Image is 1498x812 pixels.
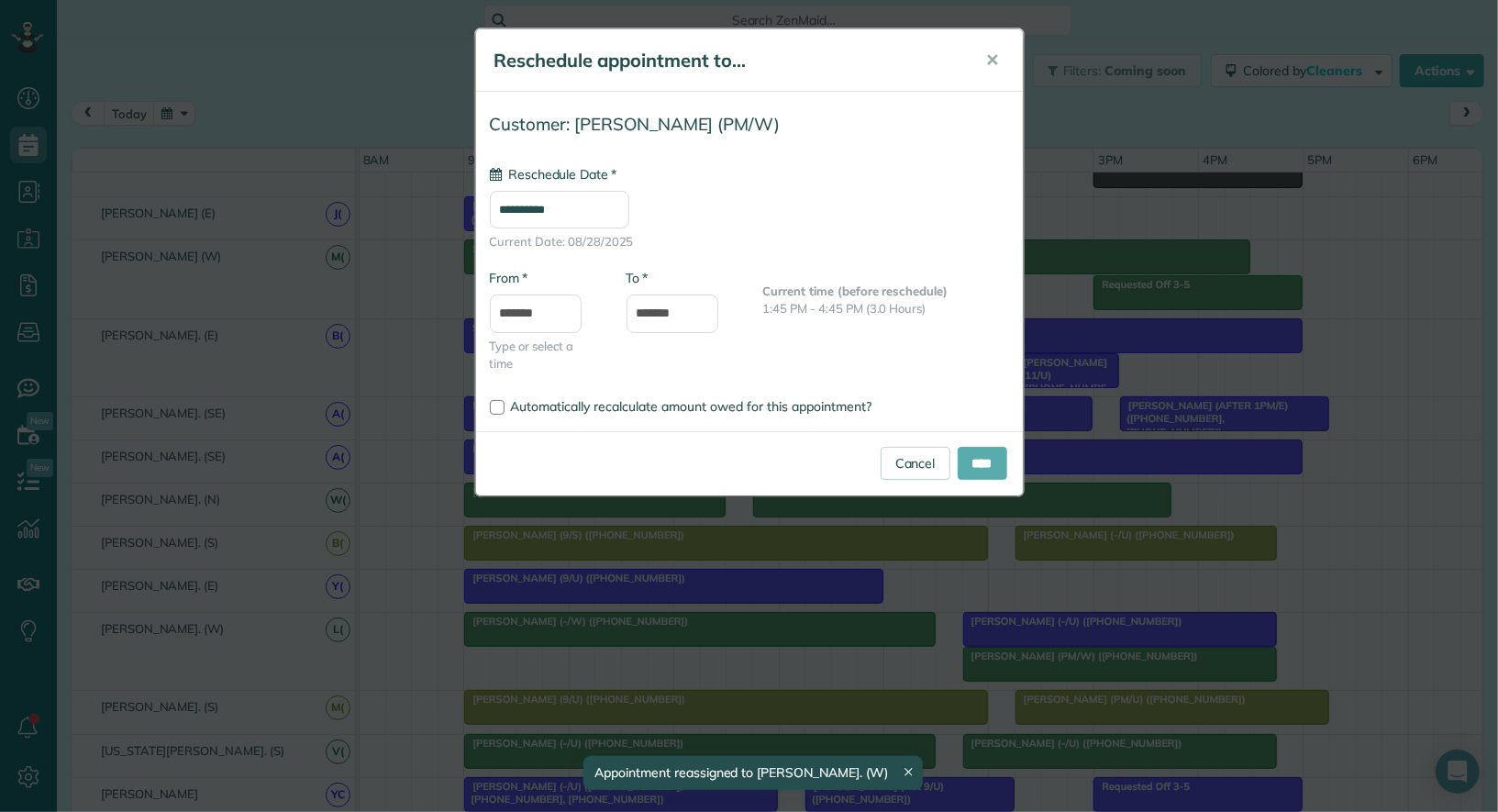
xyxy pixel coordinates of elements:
[986,50,1000,71] span: ✕
[490,269,527,287] label: From
[763,284,949,298] b: Current time (before reschedule)
[490,115,1009,134] h4: Customer: [PERSON_NAME] (PM/W)
[881,447,950,480] a: Cancel
[490,338,599,373] span: Type or select a time
[494,48,960,73] h5: Reschedule appointment to...
[583,756,922,790] div: Appointment reassigned to [PERSON_NAME]. (W)
[763,300,1009,317] p: 1:45 PM - 4:45 PM (3.0 Hours)
[490,165,616,184] label: Reschedule Date
[490,233,1009,250] span: Current Date: 08/28/2025
[511,398,872,415] span: Automatically recalculate amount owed for this appointment?
[627,269,648,287] label: To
